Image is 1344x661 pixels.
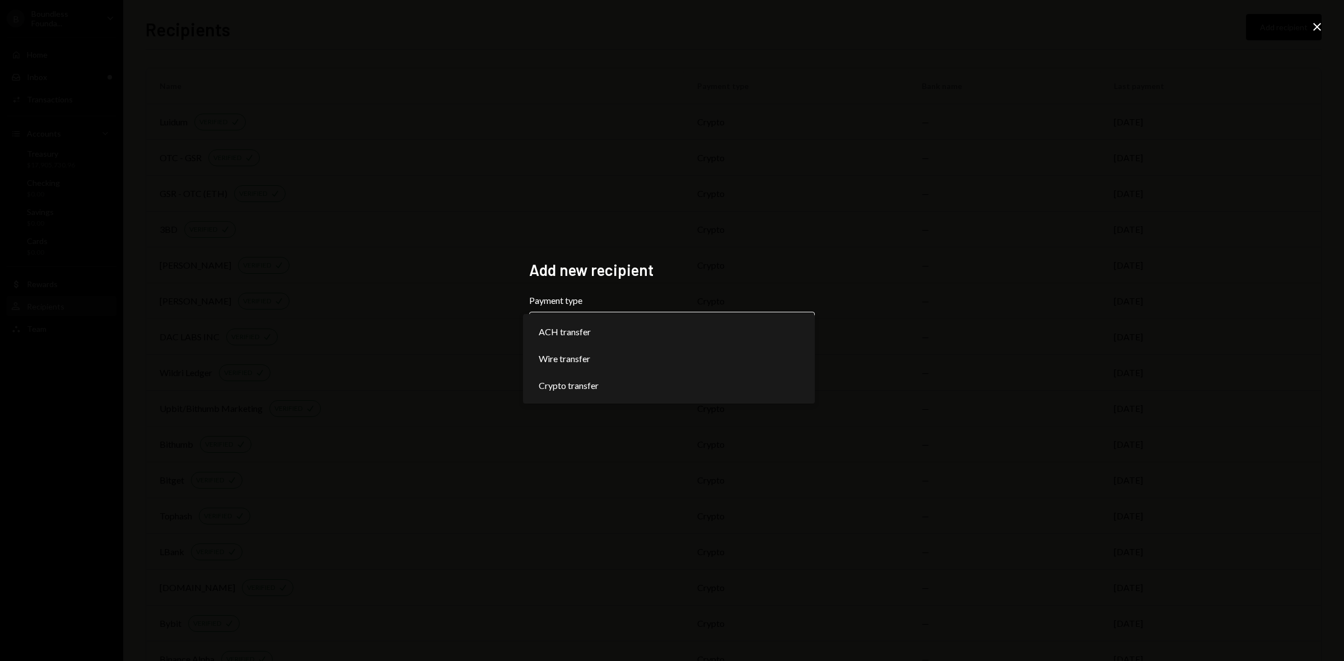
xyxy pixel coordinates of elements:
h2: Add new recipient [529,259,815,281]
span: Wire transfer [539,352,590,365]
button: Payment type [529,312,815,343]
span: ACH transfer [539,325,591,339]
label: Payment type [529,294,815,307]
span: Crypto transfer [539,379,599,392]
